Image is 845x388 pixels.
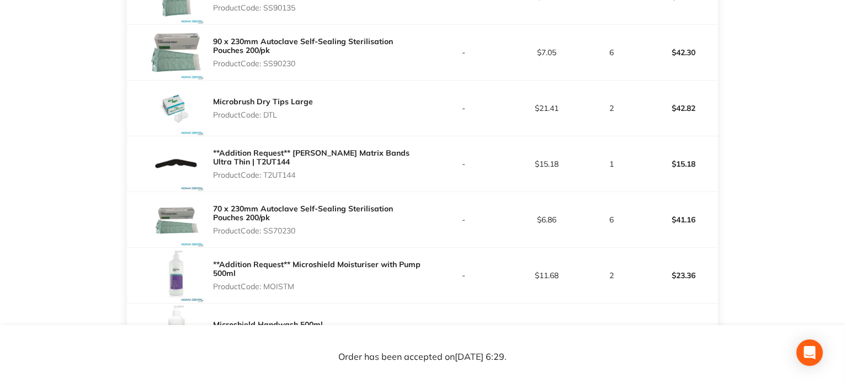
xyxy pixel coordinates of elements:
a: 90 x 230mm Autoclave Self-Sealing Sterilisation Pouches 200/pk [213,36,393,55]
p: $41.16 [636,206,718,233]
p: - [423,215,505,224]
p: $15.18 [636,151,718,177]
p: $11.68 [506,271,588,280]
p: $7.05 [506,48,588,57]
p: 6 [589,48,635,57]
p: - [423,160,505,168]
p: 2 [589,271,635,280]
a: Microshield Handwash 500ml [213,320,323,329]
p: $23.36 [636,262,718,289]
p: $15.18 [506,160,588,168]
a: 70 x 230mm Autoclave Self-Sealing Sterilisation Pouches 200/pk [213,204,393,222]
p: Product Code: T2UT144 [213,171,423,179]
img: d3M1dDNlbA [149,304,204,359]
p: - [423,48,505,57]
p: 2 [589,104,635,113]
a: **Addition Request** Microshield Moisturiser with Pump 500ml [213,259,421,278]
p: Product Code: SS70230 [213,226,423,235]
p: $6.86 [506,215,588,224]
p: Product Code: SS90135 [213,3,423,12]
p: Product Code: SS90230 [213,59,423,68]
img: MTBpanNlMA [149,192,204,247]
p: Product Code: MOISTM [213,282,423,291]
img: ejE5MXZvdw [149,81,204,136]
a: **Addition Request** [PERSON_NAME] Matrix Bands Ultra Thin | T2UT144 [213,148,410,167]
img: aTF6eng0eA [149,25,204,80]
p: Order has been accepted on [DATE] 6:29 . [338,352,507,362]
p: - [423,271,505,280]
p: $42.82 [636,95,718,121]
p: $16.46 [636,318,718,344]
img: NDZxNmJ6eQ [149,136,204,192]
img: c3BqYzZ1MQ [149,248,204,303]
div: Open Intercom Messenger [796,339,823,366]
a: Microbrush Dry Tips Large [213,97,313,107]
p: $42.30 [636,39,718,66]
p: 6 [589,215,635,224]
p: 1 [589,160,635,168]
p: $21.41 [506,104,588,113]
p: Product Code: DTL [213,110,313,119]
p: - [423,104,505,113]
